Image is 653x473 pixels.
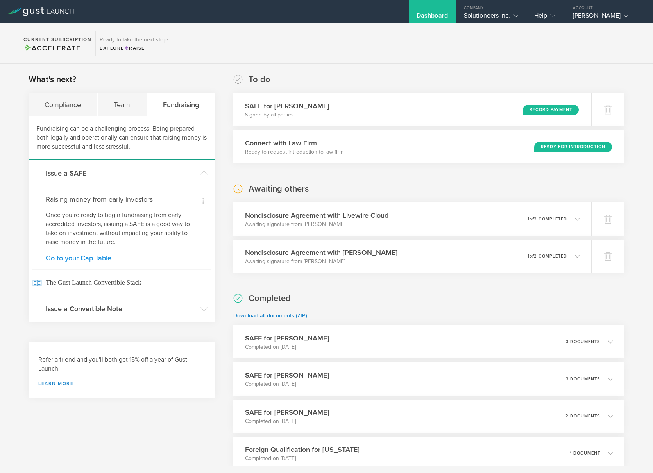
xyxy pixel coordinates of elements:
[523,105,579,115] div: Record Payment
[565,414,600,418] p: 2 documents
[566,377,600,381] p: 3 documents
[124,45,145,51] span: Raise
[245,333,329,343] h3: SAFE for [PERSON_NAME]
[245,380,329,388] p: Completed on [DATE]
[245,148,343,156] p: Ready to request introduction to law firm
[530,217,534,222] em: of
[249,74,270,85] h2: To do
[566,340,600,344] p: 3 documents
[534,12,555,23] div: Help
[29,93,98,116] div: Compliance
[98,93,147,116] div: Team
[245,370,329,380] h3: SAFE for [PERSON_NAME]
[245,101,329,111] h3: SAFE for [PERSON_NAME]
[46,304,197,314] h3: Issue a Convertible Note
[23,37,91,42] h2: Current Subscription
[38,355,206,373] h3: Refer a friend and you'll both get 15% off a year of Gust Launch.
[245,455,360,462] p: Completed on [DATE]
[530,254,534,259] em: of
[249,183,309,195] h2: Awaiting others
[245,138,343,148] h3: Connect with Law Firm
[147,93,215,116] div: Fundraising
[249,293,291,304] h2: Completed
[245,247,397,258] h3: Nondisclosure Agreement with [PERSON_NAME]
[23,44,81,52] span: Accelerate
[32,269,211,296] span: The Gust Launch Convertible Stack
[233,93,591,126] div: SAFE for [PERSON_NAME]Signed by all partiesRecord Payment
[245,220,388,228] p: Awaiting signature from [PERSON_NAME]
[245,111,329,119] p: Signed by all parties
[528,217,567,221] p: 1 2 completed
[46,211,198,247] p: Once you’re ready to begin fundraising from early accredited investors, issuing a SAFE is a good ...
[534,142,612,152] div: Ready for Introduction
[245,210,388,220] h3: Nondisclosure Agreement with Livewire Cloud
[29,269,215,296] a: The Gust Launch Convertible Stack
[46,194,198,204] h4: Raising money from early investors
[245,343,329,351] p: Completed on [DATE]
[95,31,172,56] div: Ready to take the next step?ExploreRaise
[464,12,518,23] div: Solutioneers Inc.
[46,254,198,262] a: Go to your Cap Table
[38,381,206,386] a: Learn more
[46,168,197,178] h3: Issue a SAFE
[100,45,168,52] div: Explore
[29,116,215,160] div: Fundraising can be a challenging process. Being prepared both legally and operationally can ensur...
[100,37,168,43] h3: Ready to take the next step?
[573,12,639,23] div: [PERSON_NAME]
[245,407,329,417] h3: SAFE for [PERSON_NAME]
[417,12,448,23] div: Dashboard
[233,312,307,319] a: Download all documents (ZIP)
[528,254,567,258] p: 1 2 completed
[245,417,329,425] p: Completed on [DATE]
[29,74,76,85] h2: What's next?
[233,130,624,163] div: Connect with Law FirmReady to request introduction to law firmReady for Introduction
[570,451,600,455] p: 1 document
[245,258,397,265] p: Awaiting signature from [PERSON_NAME]
[245,444,360,455] h3: Foreign Qualification for [US_STATE]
